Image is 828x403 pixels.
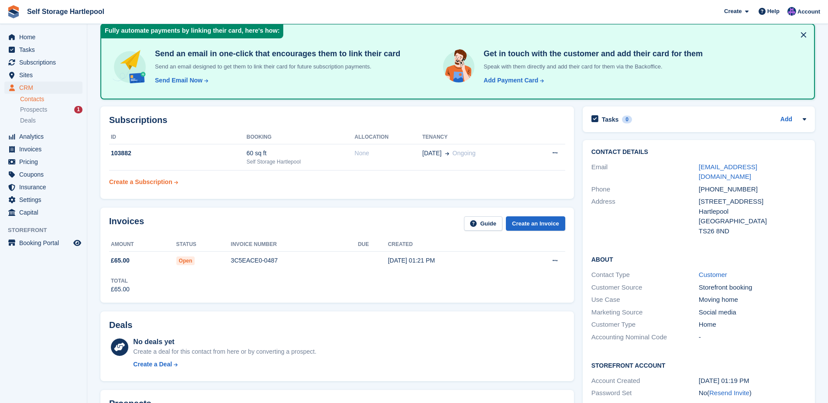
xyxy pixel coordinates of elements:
[133,360,316,369] a: Create a Deal
[247,149,355,158] div: 60 sq ft
[423,130,529,144] th: Tenancy
[72,238,82,248] a: Preview store
[20,95,82,103] a: Contacts
[441,49,477,85] img: get-in-touch-e3e95b6451f4e49772a6039d3abdde126589d6f45a760754adfa51be33bf0f70.svg
[20,116,82,125] a: Deals
[484,76,538,85] div: Add Payment Card
[19,181,72,193] span: Insurance
[109,174,178,190] a: Create a Subscription
[4,56,82,68] a: menu
[591,307,699,318] div: Marketing Source
[109,149,247,158] div: 103882
[74,106,82,113] div: 1
[176,238,231,252] th: Status
[4,130,82,143] a: menu
[4,194,82,206] a: menu
[354,149,422,158] div: None
[699,283,806,293] div: Storefront booking
[699,163,757,181] a: [EMAIL_ADDRESS][DOMAIN_NAME]
[480,76,545,85] a: Add Payment Card
[591,283,699,293] div: Customer Source
[151,49,400,59] h4: Send an email in one-click that encourages them to link their card
[464,216,502,231] a: Guide
[4,31,82,43] a: menu
[480,62,703,71] p: Speak with them directly and add their card for them via the Backoffice.
[4,237,82,249] a: menu
[19,194,72,206] span: Settings
[112,49,148,85] img: send-email-b5881ef4c8f827a638e46e229e590028c7e36e3a6c99d2365469aff88783de13.svg
[109,216,144,231] h2: Invoices
[699,226,806,236] div: TS26 8ND
[699,271,727,278] a: Customer
[19,168,72,181] span: Coupons
[707,389,752,396] span: ( )
[699,184,806,195] div: [PHONE_NUMBER]
[591,149,806,156] h2: Contact Details
[109,320,132,330] h2: Deals
[111,256,130,265] span: £65.00
[4,156,82,168] a: menu
[109,238,176,252] th: Amount
[591,361,806,369] h2: Storefront Account
[19,82,72,94] span: CRM
[354,130,422,144] th: Allocation
[787,7,796,16] img: Sean Wood
[699,207,806,217] div: Hartlepool
[4,206,82,219] a: menu
[480,49,703,59] h4: Get in touch with the customer and add their card for them
[358,238,388,252] th: Due
[19,206,72,219] span: Capital
[19,156,72,168] span: Pricing
[101,24,283,38] div: Fully automate payments by linking their card, here's how:
[591,255,806,263] h2: About
[797,7,820,16] span: Account
[8,226,87,235] span: Storefront
[699,216,806,226] div: [GEOGRAPHIC_DATA]
[109,115,565,125] h2: Subscriptions
[7,5,20,18] img: stora-icon-8386f47178a22dfd0bd8f6a31ec36ba5ce8667c1dd55bd0f319d3a0aa187defe.svg
[111,285,130,294] div: £65.00
[591,320,699,330] div: Customer Type
[388,238,515,252] th: Created
[453,150,476,157] span: Ongoing
[19,56,72,68] span: Subscriptions
[622,116,632,123] div: 0
[4,181,82,193] a: menu
[388,256,515,265] div: [DATE] 01:21 PM
[699,320,806,330] div: Home
[591,270,699,280] div: Contact Type
[133,360,172,369] div: Create a Deal
[19,130,72,143] span: Analytics
[247,158,355,166] div: Self Storage Hartlepool
[20,105,82,114] a: Prospects 1
[699,332,806,342] div: -
[699,388,806,398] div: No
[709,389,749,396] a: Resend Invite
[591,197,699,236] div: Address
[19,69,72,81] span: Sites
[231,238,358,252] th: Invoice number
[591,184,699,195] div: Phone
[591,376,699,386] div: Account Created
[699,307,806,318] div: Social media
[699,376,806,386] div: [DATE] 01:19 PM
[506,216,565,231] a: Create an Invoice
[423,149,442,158] span: [DATE]
[591,295,699,305] div: Use Case
[699,295,806,305] div: Moving home
[133,347,316,356] div: Create a deal for this contact from here or by converting a prospect.
[133,337,316,347] div: No deals yet
[767,7,780,16] span: Help
[176,256,195,265] span: Open
[19,237,72,249] span: Booking Portal
[24,4,108,19] a: Self Storage Hartlepool
[602,116,619,123] h2: Tasks
[109,130,247,144] th: ID
[231,256,358,265] div: 3C5EACE0-0487
[20,106,47,114] span: Prospects
[591,332,699,342] div: Accounting Nominal Code
[20,116,36,125] span: Deals
[109,178,172,187] div: Create a Subscription
[19,44,72,56] span: Tasks
[19,31,72,43] span: Home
